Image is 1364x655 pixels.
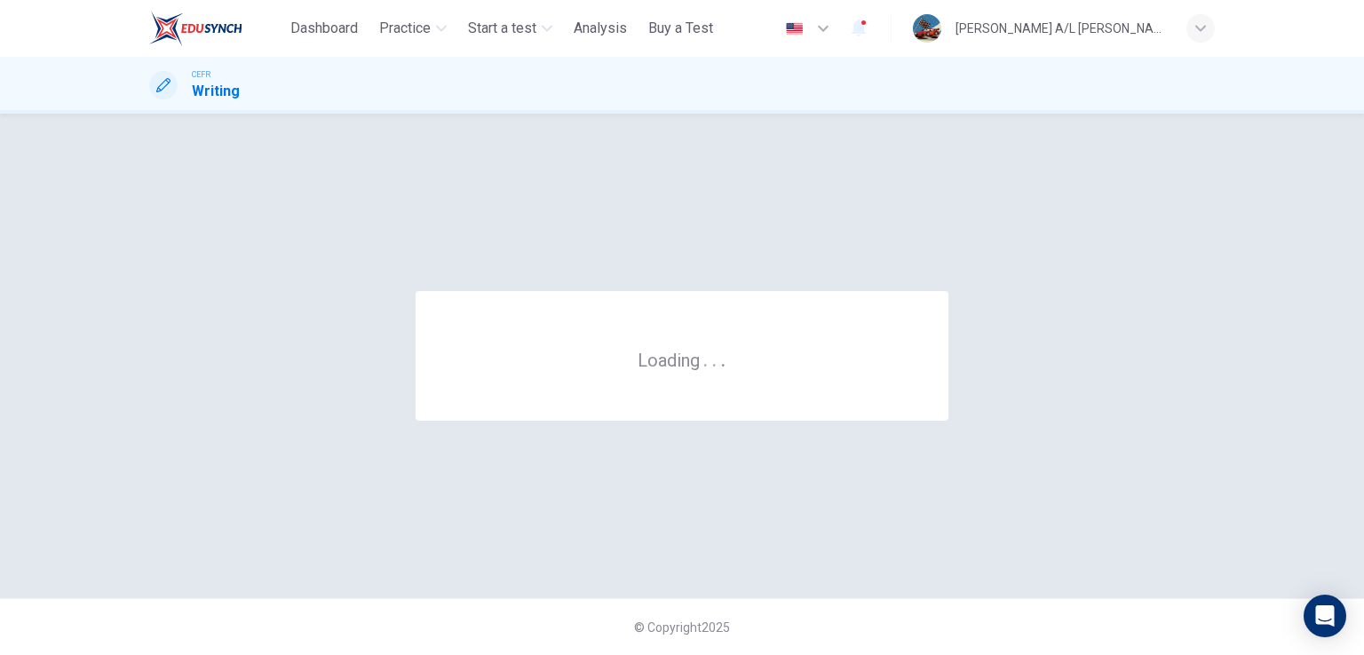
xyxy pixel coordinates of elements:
span: CEFR [192,68,210,81]
span: Practice [379,18,431,39]
span: Dashboard [290,18,358,39]
h6: . [702,343,709,373]
span: Start a test [468,18,536,39]
img: Profile picture [913,14,941,43]
span: Buy a Test [648,18,713,39]
button: Buy a Test [641,12,720,44]
div: [PERSON_NAME] A/L [PERSON_NAME] [956,18,1165,39]
span: © Copyright 2025 [634,620,730,635]
button: Practice [372,12,454,44]
button: Start a test [461,12,559,44]
div: Open Intercom Messenger [1304,595,1346,637]
a: ELTC logo [149,11,283,46]
h6: Loading [638,348,726,371]
h6: . [711,343,718,373]
h6: . [720,343,726,373]
img: ELTC logo [149,11,242,46]
img: en [783,22,805,36]
h1: Writing [192,81,240,102]
span: Analysis [574,18,627,39]
button: Analysis [567,12,634,44]
button: Dashboard [283,12,365,44]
